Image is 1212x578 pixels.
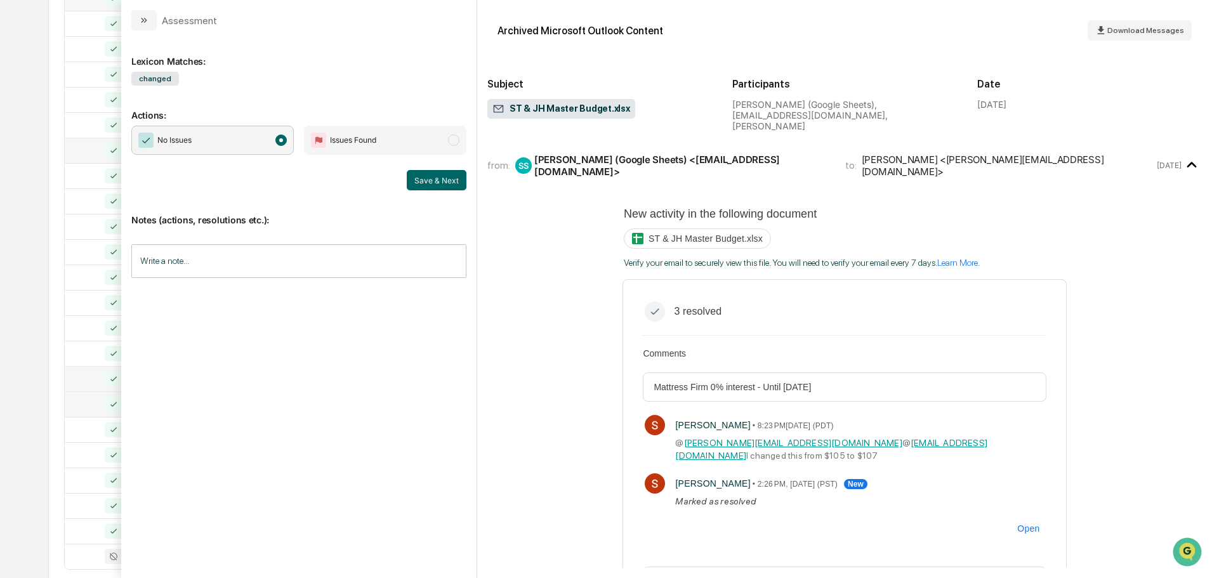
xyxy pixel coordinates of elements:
img: 1746055101610-c473b297-6a78-478c-a979-82029cc54cd1 [13,97,36,120]
span: Download Messages [1107,26,1184,35]
a: Powered byPylon [89,214,154,225]
span: Preclearance [25,160,82,173]
span: Issues Found [330,134,376,147]
a: Open [1012,517,1044,540]
p: Verify your email to securely view this file. You will need to verify your email every 7 days. . [624,258,1065,268]
p: Actions: [131,95,466,121]
a: [PERSON_NAME][EMAIL_ADDRESS][DOMAIN_NAME] [684,438,902,448]
span: • 2:26 PM, [DATE] (PST) [753,480,838,489]
span: Data Lookup [25,184,80,197]
div: [PERSON_NAME] (Google Sheets) <[EMAIL_ADDRESS][DOMAIN_NAME]> [534,154,830,178]
a: 🗄️Attestations [87,155,162,178]
img: icon_1_spreadsheet_x64.png [632,233,643,244]
div: 🖐️ [13,161,23,171]
span: Pylon [126,215,154,225]
span: ST & JH Master Budget.xlsx [492,103,630,115]
i: Marked as resolved [675,496,756,506]
h2: Participants [732,78,957,90]
h4: New [844,479,867,489]
time: Friday, February 28, 2025 at 3:32:13 PM [1157,161,1182,170]
button: Start new chat [216,101,231,116]
span: changed [131,72,179,86]
div: 🔎 [13,185,23,195]
a: ST & JH Master Budget.xlsx [624,228,771,249]
a: [EMAIL_ADDRESS][DOMAIN_NAME] [675,438,987,461]
h3: [PERSON_NAME] [675,419,750,431]
p: Notes (actions, resolutions etc.): [131,199,466,225]
div: We're available if you need us! [43,110,161,120]
div: @ @ I changed this from $105 to $107 [675,437,1044,462]
a: Learn More [937,258,978,268]
div: SS [515,157,532,174]
div: Assessment [162,15,217,27]
p: How can we help? [13,27,231,47]
h2: Date [977,78,1202,90]
a: 🖐️Preclearance [8,155,87,178]
h3: [PERSON_NAME] [675,477,750,490]
h1: New activity in the following document [624,207,1065,221]
h2: 3 resolved [674,301,721,322]
div: [DATE] [977,99,1006,110]
span: Attestations [105,160,157,173]
div: Start new chat [43,97,208,110]
a: 🔎Data Lookup [8,179,85,202]
span: Mattress Firm 0% interest - Until [DATE] [654,382,811,392]
div: [PERSON_NAME] (Google Sheets), [EMAIL_ADDRESS][DOMAIN_NAME], [PERSON_NAME] [732,99,957,131]
span: No Issues [157,134,192,147]
span: • 8:23 PM[DATE] (PDT) [753,421,834,430]
span: ST & JH Master Budget.xlsx [649,233,763,244]
button: Download Messages [1088,20,1192,41]
button: Save & Next [407,170,466,190]
span: from: [487,159,510,171]
img: gm_done_gm_grey_48dp.png [649,306,661,317]
div: [PERSON_NAME] <[PERSON_NAME][EMAIL_ADDRESS][DOMAIN_NAME]> [862,154,1154,178]
h2: Subject [487,78,712,90]
div: Archived Microsoft Outlook Content [497,25,663,37]
div: Lexicon Matches: [131,41,466,67]
iframe: Open customer support [1171,536,1206,570]
span: to: [845,159,857,171]
div: 🗄️ [92,161,102,171]
img: Flag [311,133,326,148]
h2: Comments [643,347,1046,360]
img: Checkmark [138,133,154,148]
